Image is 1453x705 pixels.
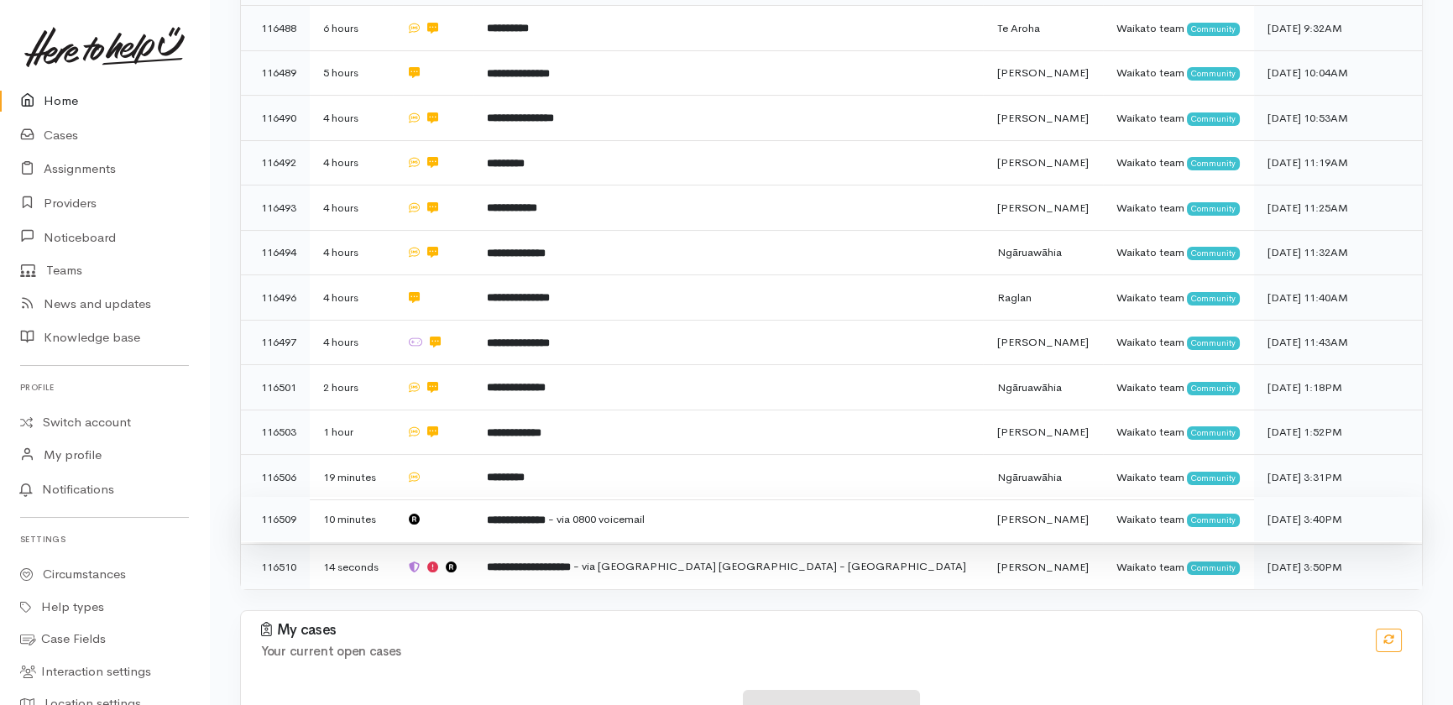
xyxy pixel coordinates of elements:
td: 4 hours [310,96,393,141]
td: [DATE] 3:50PM [1254,545,1422,589]
h6: Settings [20,528,189,551]
span: [PERSON_NAME] [996,111,1088,125]
td: 116509 [241,497,310,542]
span: Ngāruawāhia [996,470,1061,484]
td: 116492 [241,140,310,185]
span: - via [GEOGRAPHIC_DATA] [GEOGRAPHIC_DATA] - [GEOGRAPHIC_DATA] [573,559,966,573]
td: [DATE] 10:04AM [1254,50,1422,96]
td: [DATE] 3:40PM [1254,497,1422,542]
td: [DATE] 1:18PM [1254,365,1422,410]
td: 19 minutes [310,455,393,500]
td: [DATE] 11:40AM [1254,275,1422,321]
span: Community [1187,292,1240,305]
td: [DATE] 11:25AM [1254,185,1422,231]
td: [DATE] 1:52PM [1254,410,1422,455]
span: Community [1187,561,1240,575]
td: Waikato team [1103,275,1254,321]
span: Community [1187,157,1240,170]
td: 116501 [241,365,310,410]
td: 116494 [241,230,310,275]
td: 116496 [241,275,310,321]
span: Community [1187,382,1240,395]
td: 116488 [241,6,310,51]
td: [DATE] 9:32AM [1254,6,1422,51]
td: Waikato team [1103,497,1254,542]
span: [PERSON_NAME] [996,201,1088,215]
td: [DATE] 11:43AM [1254,320,1422,365]
span: Community [1187,426,1240,440]
td: [DATE] 11:19AM [1254,140,1422,185]
span: Raglan [996,290,1031,305]
td: 4 hours [310,320,393,365]
span: Community [1187,337,1240,350]
span: [PERSON_NAME] [996,65,1088,80]
td: Waikato team [1103,545,1254,589]
td: 4 hours [310,275,393,321]
span: - via 0800 voicemail [548,512,645,526]
td: 14 seconds [310,545,393,589]
span: Community [1187,472,1240,485]
td: Waikato team [1103,6,1254,51]
td: Waikato team [1103,320,1254,365]
td: 10 minutes [310,497,393,542]
td: Waikato team [1103,230,1254,275]
h3: My cases [261,622,1356,639]
span: Community [1187,112,1240,126]
span: Community [1187,514,1240,527]
span: [PERSON_NAME] [996,512,1088,526]
td: [DATE] 3:31PM [1254,455,1422,500]
span: Community [1187,23,1240,36]
span: Community [1187,202,1240,216]
td: 4 hours [310,185,393,231]
span: [PERSON_NAME] [996,560,1088,574]
td: 4 hours [310,230,393,275]
span: Community [1187,247,1240,260]
td: 1 hour [310,410,393,455]
td: 116497 [241,320,310,365]
td: 116490 [241,96,310,141]
span: [PERSON_NAME] [996,425,1088,439]
td: 5 hours [310,50,393,96]
span: [PERSON_NAME] [996,155,1088,170]
td: 116493 [241,185,310,231]
td: [DATE] 11:32AM [1254,230,1422,275]
span: Community [1187,67,1240,81]
td: 2 hours [310,365,393,410]
td: Waikato team [1103,365,1254,410]
span: Ngāruawāhia [996,380,1061,394]
h6: Profile [20,376,189,399]
td: Waikato team [1103,410,1254,455]
span: [PERSON_NAME] [996,335,1088,349]
td: Waikato team [1103,96,1254,141]
td: Waikato team [1103,455,1254,500]
td: Waikato team [1103,185,1254,231]
span: Te Aroha [996,21,1039,35]
td: 4 hours [310,140,393,185]
h4: Your current open cases [261,645,1356,659]
td: [DATE] 10:53AM [1254,96,1422,141]
td: 116489 [241,50,310,96]
td: Waikato team [1103,50,1254,96]
span: Ngāruawāhia [996,245,1061,259]
td: 6 hours [310,6,393,51]
td: 116506 [241,455,310,500]
td: 116510 [241,545,310,589]
td: Waikato team [1103,140,1254,185]
td: 116503 [241,410,310,455]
